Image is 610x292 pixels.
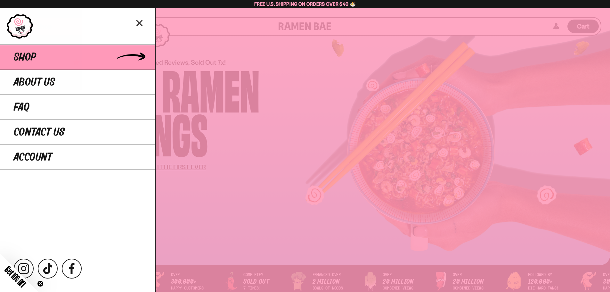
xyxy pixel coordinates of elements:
button: Close menu [134,17,145,28]
span: Get 10% Off [3,264,28,289]
span: Free U.S. Shipping on Orders over $40 🍜 [254,1,356,7]
span: Contact Us [14,127,65,138]
button: Close teaser [37,280,44,287]
span: Account [14,152,52,163]
span: Shop [14,52,36,63]
span: About Us [14,77,55,88]
span: FAQ [14,102,29,113]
